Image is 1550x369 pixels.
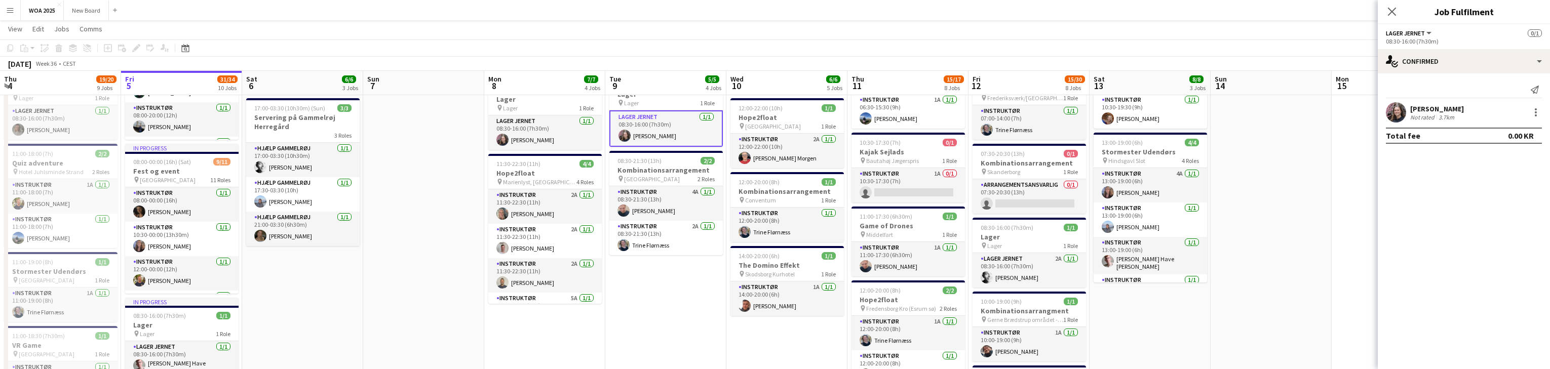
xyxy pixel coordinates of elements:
span: 12:00-20:00 (8h) [860,286,901,294]
app-job-card: 08:30-21:30 (13h)2/2Kombinationsarrangement [GEOGRAPHIC_DATA]2 RolesInstruktør4A1/108:30-21:30 (1... [609,151,723,255]
app-card-role: Instruktør1/111:00-18:00 (7h)[PERSON_NAME] [4,214,118,248]
span: 31/34 [217,75,238,83]
span: Fri [973,74,981,84]
div: 07:00-14:00 (7h)1/1Stormester Udendørs Frederiksværk/[GEOGRAPHIC_DATA]1 RoleInstruktør1/107:00-14... [973,70,1086,140]
h3: Kombinationsarrangement [730,187,844,196]
span: 1/1 [1064,298,1078,305]
app-card-role: Hjælp Gammelrøj1/117:00-03:30 (10h30m)[PERSON_NAME] [246,143,360,177]
span: 3 Roles [334,132,352,139]
button: WOA 2025 [21,1,64,20]
span: 1/1 [95,332,109,340]
app-job-card: 13:00-19:00 (6h)4/4Stormester Udendørs Hindsgavl Slot4 RolesInstruktør4A1/113:00-19:00 (6h)[PERSO... [1094,133,1207,282]
span: 12 [971,80,981,92]
div: Draft08:30-16:00 (7h30m)1/1Lager Lager1 RoleLager Jernet1/108:30-16:00 (7h30m)[PERSON_NAME] [488,72,602,150]
span: 19/20 [96,75,117,83]
h3: Lager [488,95,602,104]
span: 1/1 [822,252,836,260]
app-card-role: Instruktør1/110:30-00:00 (13h30m)[PERSON_NAME] [125,222,239,256]
span: 1 Role [1063,242,1078,250]
span: Frederiksværk/[GEOGRAPHIC_DATA] [987,94,1063,102]
span: Sun [367,74,379,84]
app-job-card: 17:00-03:30 (10h30m) (Sun)3/3Servering på Gammelrøj Herregård3 RolesHjælp Gammelrøj1/117:00-03:30... [246,98,360,246]
span: Comms [80,24,102,33]
h3: Kombinationsarrangement [609,166,723,175]
div: 08:30-16:00 (7h30m)1/1Lager Lager1 RoleLager Jernet2A1/108:30-16:00 (7h30m)[PERSON_NAME] [973,218,1086,288]
div: 11:00-18:00 (7h)2/2Quiz adventure Hotel Juhlsminde Strand2 RolesInstruktør1A1/111:00-18:00 (7h)[P... [4,144,118,248]
a: View [4,22,26,35]
span: Thu [851,74,864,84]
span: [GEOGRAPHIC_DATA] [140,176,196,184]
h3: Hope2float [488,169,602,178]
span: Wed [730,74,744,84]
span: 1 Role [579,104,594,112]
app-card-role: Instruktør2A1/111:30-22:30 (11h)[PERSON_NAME] [488,258,602,293]
span: 4 Roles [576,178,594,186]
span: 1/1 [822,104,836,112]
span: Skodsborg Kurhotel [745,270,795,278]
span: 9 [608,80,621,92]
span: Lager [503,104,518,112]
span: 3/3 [337,104,352,112]
app-job-card: 11:00-19:00 (8h)1/1Stormester Udendørs [GEOGRAPHIC_DATA]1 RoleInstruktør1A1/111:00-19:00 (8h)Trin... [4,252,118,322]
a: Jobs [50,22,73,35]
span: 8 [487,80,501,92]
h3: Job Fulfilment [1378,5,1550,18]
h3: Lager [125,320,239,330]
span: 11 Roles [210,176,230,184]
app-card-role: Instruktør1A0/110:30-17:30 (7h) [851,168,965,202]
app-card-role: Instruktør2A1/111:30-22:30 (11h)[PERSON_NAME] [488,224,602,258]
h3: Kombinationsarrangment [973,306,1086,315]
span: Marienlyst, [GEOGRAPHIC_DATA] [503,178,576,186]
span: 1 Role [821,270,836,278]
span: Sat [1094,74,1105,84]
span: Lager [19,94,33,102]
div: 3 Jobs [342,84,358,92]
div: 4 Jobs [706,84,721,92]
span: 11:00-18:30 (7h30m) [12,332,65,340]
h3: Fest og event [125,167,239,176]
app-card-role: Instruktør1/1 [1094,274,1207,309]
span: 1 Role [216,330,230,338]
span: 11:30-22:30 (11h) [496,160,540,168]
span: [GEOGRAPHIC_DATA] [745,122,801,130]
div: Confirmed [1378,49,1550,73]
span: 1/1 [822,178,836,186]
span: 8/8 [1189,75,1204,83]
app-job-card: 11:30-22:30 (11h)4/4Hope2float Marienlyst, [GEOGRAPHIC_DATA]4 RolesInstruktør2A1/111:30-22:30 (11... [488,154,602,304]
h3: Quiz adventure [4,158,118,168]
span: 1/1 [943,213,957,220]
span: 9/11 [213,158,230,166]
span: 4/4 [579,160,594,168]
div: In progress [125,298,239,306]
app-card-role: Instruktør4A1/108:30-21:30 (13h)[PERSON_NAME] [609,186,723,221]
div: 14:00-20:00 (6h)1/1The Domino Effekt Skodsborg Kurhotel1 RoleInstruktør1A1/114:00-20:00 (6h)[PERS... [730,246,844,316]
app-card-role: Instruktør5A1/111:30-22:30 (11h) [488,293,602,327]
span: 6/6 [826,75,840,83]
span: 2 Roles [92,168,109,176]
app-card-role: Hjælp Gammelrøj1/121:00-03:30 (6h30m)[PERSON_NAME] [246,212,360,246]
app-card-role: Instruktør1A1/114:00-20:00 (6h)[PERSON_NAME] [730,281,844,316]
app-card-role: Instruktør1/108:00-00:00 (16h)[PERSON_NAME] [125,187,239,222]
div: 12:00-22:00 (10h)1/1Hope2float [GEOGRAPHIC_DATA]1 RoleInstruktør2A1/112:00-22:00 (10h)[PERSON_NAM... [730,98,844,168]
app-card-role: Instruktør1A1/111:00-19:00 (8h)Trine Flørnæss [4,288,118,322]
span: [GEOGRAPHIC_DATA] [19,350,74,358]
h3: Kajak Sejlads [851,147,965,156]
div: 4 Jobs [585,84,600,92]
app-job-card: 12:00-20:00 (8h)1/1Kombinationsarrangement Conventum1 RoleInstruktør1/112:00-20:00 (8h)Trine Flør... [730,172,844,242]
app-card-role: Hjælp Gammelrøj1/117:30-03:30 (10h)[PERSON_NAME] [246,177,360,212]
span: Jobs [54,24,69,33]
div: Not rated [1410,113,1437,121]
div: 10 Jobs [218,84,237,92]
div: 10:30-17:30 (7h)0/1Kajak Sejlads Bautahøj Jægerspris1 RoleInstruktør1A0/110:30-17:30 (7h) [851,133,965,202]
div: [PERSON_NAME] [1410,104,1464,113]
h3: The Domino Effekt [730,261,844,270]
span: 11 [850,80,864,92]
app-card-role: Instruktør1A1/110:00-19:00 (9h)[PERSON_NAME] [973,327,1086,361]
span: Sun [1215,74,1227,84]
app-card-role: Lager Jernet1/108:30-16:00 (7h30m)[PERSON_NAME] [609,110,723,147]
span: 0/1 [943,139,957,146]
span: 14 [1213,80,1227,92]
span: Lager [140,330,154,338]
